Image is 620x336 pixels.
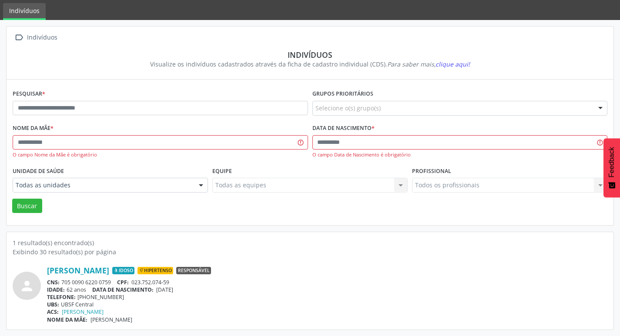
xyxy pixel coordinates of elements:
[47,279,60,286] span: CNS:
[47,301,607,308] div: UBSF Central
[47,279,607,286] div: 705 0090 6220 0759
[13,247,607,256] div: Exibindo 30 resultado(s) por página
[3,3,46,20] a: Indivíduos
[47,316,87,323] span: NOME DA MÃE:
[13,164,64,178] label: Unidade de saúde
[412,164,451,178] label: Profissional
[16,181,190,190] span: Todas as unidades
[62,308,104,316] a: [PERSON_NAME]
[47,266,109,275] a: [PERSON_NAME]
[25,31,59,44] div: Indivíduos
[19,50,601,60] div: Indivíduos
[13,31,25,44] i: 
[212,164,232,178] label: Equipe
[436,60,470,68] span: clique aqui!
[47,286,65,293] span: IDADE:
[19,60,601,69] div: Visualize os indivíduos cadastrados através da ficha de cadastro individual (CDS).
[47,286,607,293] div: 62 anos
[90,316,132,323] span: [PERSON_NAME]
[156,286,173,293] span: [DATE]
[603,138,620,197] button: Feedback - Mostrar pesquisa
[608,147,616,177] span: Feedback
[137,267,173,275] span: Hipertenso
[47,301,59,308] span: UBS:
[112,267,134,275] span: Idoso
[312,122,375,135] label: Data de nascimento
[13,238,607,247] div: 1 resultado(s) encontrado(s)
[312,87,373,101] label: Grupos prioritários
[13,122,54,135] label: Nome da mãe
[12,199,42,213] button: Buscar
[13,151,308,159] div: O campo Nome da Mãe é obrigatório
[47,293,76,301] span: TELEFONE:
[176,267,211,275] span: Responsável
[47,293,607,301] div: [PHONE_NUMBER]
[13,31,59,44] a:  Indivíduos
[312,151,608,159] div: O campo Data de Nascimento é obrigatório
[13,87,45,101] label: Pesquisar
[117,279,129,286] span: CPF:
[315,103,381,113] span: Selecione o(s) grupo(s)
[19,278,35,294] i: person
[92,286,154,293] span: DATA DE NASCIMENTO:
[47,308,59,316] span: ACS:
[387,60,470,68] i: Para saber mais,
[131,279,169,286] span: 023.752.074-59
